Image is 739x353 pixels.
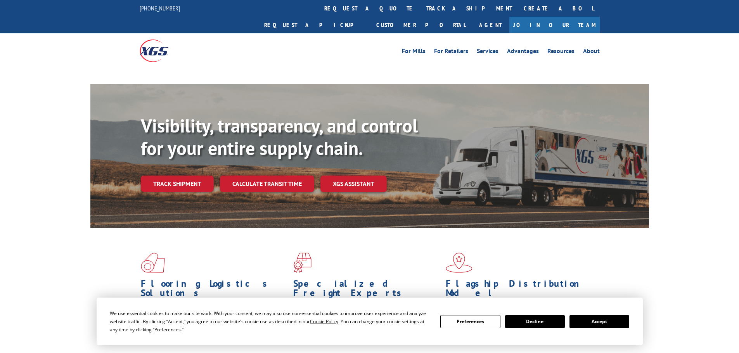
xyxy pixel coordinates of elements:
[154,326,181,333] span: Preferences
[293,253,312,273] img: xgs-icon-focused-on-flooring-red
[140,4,180,12] a: [PHONE_NUMBER]
[471,17,509,33] a: Agent
[477,48,498,57] a: Services
[547,48,575,57] a: Resources
[402,48,426,57] a: For Mills
[440,315,500,328] button: Preferences
[141,279,287,301] h1: Flooring Logistics Solutions
[505,315,565,328] button: Decline
[446,279,592,301] h1: Flagship Distribution Model
[507,48,539,57] a: Advantages
[258,17,370,33] a: Request a pickup
[320,176,387,192] a: XGS ASSISTANT
[220,176,314,192] a: Calculate transit time
[569,315,629,328] button: Accept
[141,176,214,192] a: Track shipment
[110,309,431,334] div: We use essential cookies to make our site work. With your consent, we may also use non-essential ...
[310,318,338,325] span: Cookie Policy
[583,48,600,57] a: About
[509,17,600,33] a: Join Our Team
[141,114,418,160] b: Visibility, transparency, and control for your entire supply chain.
[370,17,471,33] a: Customer Portal
[446,253,472,273] img: xgs-icon-flagship-distribution-model-red
[293,279,440,301] h1: Specialized Freight Experts
[97,298,643,345] div: Cookie Consent Prompt
[141,253,165,273] img: xgs-icon-total-supply-chain-intelligence-red
[434,48,468,57] a: For Retailers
